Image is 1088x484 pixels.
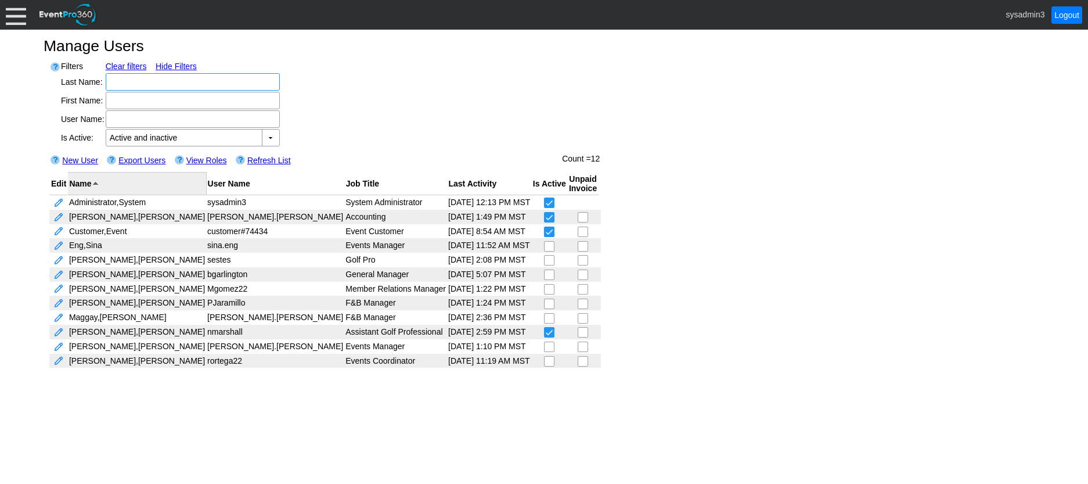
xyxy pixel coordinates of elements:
[344,339,447,354] td: Events Manager
[344,267,447,282] td: General Manager
[567,172,598,195] th: Sort on this column
[206,224,344,239] td: customer#74434
[206,282,344,296] td: Mgomez22
[447,339,531,354] td: [DATE] 1:10 PM MST
[206,267,344,282] td: bgarlington
[344,238,447,253] td: Events Manager
[447,354,531,368] td: [DATE] 11:19 AM MST
[68,296,206,310] td: [PERSON_NAME], [PERSON_NAME]
[591,154,600,163] span: 12
[344,296,447,310] td: F&B Manager
[61,110,105,128] td: User Name:
[61,129,105,146] td: Is Active:
[447,172,531,195] th: Sort on this column
[206,195,344,209] td: sysadmin3
[562,153,600,164] div: Count =
[206,310,344,325] td: [PERSON_NAME].[PERSON_NAME]
[447,296,531,310] td: [DATE] 1:24 PM MST
[61,61,105,72] th: Filters
[68,310,206,325] td: Maggay, [PERSON_NAME]
[531,172,567,195] th: Sort on this column
[206,238,344,253] td: sina.eng
[68,325,206,339] td: [PERSON_NAME], [PERSON_NAME]
[68,210,206,224] td: [PERSON_NAME], [PERSON_NAME]
[206,253,344,267] td: sestes
[247,156,291,165] a: Refresh List
[344,282,447,296] td: Member Relations Manager
[447,210,531,224] td: [DATE] 1:49 PM MST
[1006,9,1045,19] span: sysadmin3
[44,38,1044,54] h1: Manage Users
[206,325,344,339] td: nmarshall
[447,224,531,239] td: [DATE] 8:54 AM MST
[206,354,344,368] td: rortega22
[206,172,344,195] th: Sort on this column
[447,267,531,282] td: [DATE] 5:07 PM MST
[6,5,26,25] div: Menu: Click or 'Crtl+M' to toggle menu open/close
[186,156,227,165] a: View Roles
[447,195,531,209] td: [DATE] 12:13 PM MST
[68,354,206,368] td: [PERSON_NAME], [PERSON_NAME]
[344,224,447,239] td: Event Customer
[68,267,206,282] td: [PERSON_NAME], [PERSON_NAME]
[206,339,344,354] td: [PERSON_NAME].[PERSON_NAME]
[447,282,531,296] td: [DATE] 1:22 PM MST
[68,253,206,267] td: [PERSON_NAME], [PERSON_NAME]
[62,156,98,165] a: New User
[344,310,447,325] td: F&B Manager
[49,172,67,195] th: Edit
[68,195,206,209] td: Administrator, System
[206,210,344,224] td: [PERSON_NAME].[PERSON_NAME]
[92,180,99,187] img: arrowup.gif
[447,310,531,325] td: [DATE] 2:36 PM MST
[344,172,447,195] th: Sort on this column
[68,339,206,354] td: [PERSON_NAME], [PERSON_NAME]
[118,156,165,165] a: Export Users
[68,282,206,296] td: [PERSON_NAME], [PERSON_NAME]
[68,172,206,195] th: Sort on this column
[344,210,447,224] td: Accounting
[447,325,531,339] td: [DATE] 2:59 PM MST
[344,253,447,267] td: Golf Pro
[447,238,531,253] td: [DATE] 11:52 AM MST
[344,325,447,339] td: Assistant Golf Professional
[106,62,147,71] a: Clear filters
[38,2,98,28] img: EventPro360
[68,224,206,239] td: Customer, Event
[206,296,344,310] td: PJaramillo
[68,238,206,253] td: Eng, Sina
[447,253,531,267] td: [DATE] 2:08 PM MST
[344,354,447,368] td: Events Coordinator
[344,195,447,209] td: System Administrator
[1051,6,1082,24] a: Logout
[61,73,105,91] td: Last Name:
[61,92,105,109] td: First Name:
[156,62,197,71] a: Hide Filters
